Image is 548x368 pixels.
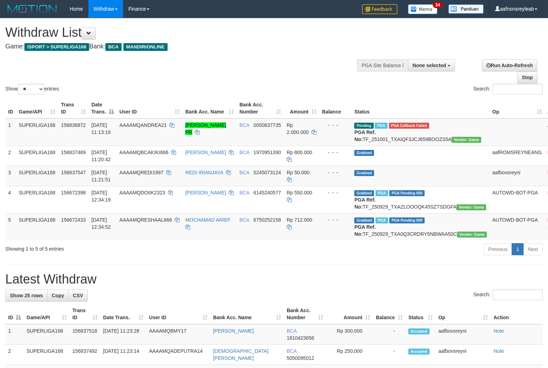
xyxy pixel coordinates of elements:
[490,98,545,118] th: Op: activate to sort column ascending
[354,197,375,210] b: PGA Ref. No:
[92,217,111,230] span: [DATE] 12:34:52
[5,290,47,302] a: Show 25 rows
[253,150,281,155] span: Copy 1970951390 to clipboard
[408,4,438,14] img: Button%20Memo.svg
[517,71,537,83] a: Stop
[284,304,326,324] th: Bank Acc. Number: activate to sort column ascending
[5,84,59,94] label: Show entries
[185,217,231,223] a: MOCHAMAD ARIEF
[512,243,524,255] a: 1
[5,272,543,286] h1: Latest Withdraw
[406,304,436,324] th: Status: activate to sort column ascending
[5,243,223,252] div: Showing 1 to 5 of 5 entries
[89,98,117,118] th: Date Trans.: activate to sort column descending
[239,190,249,195] span: BCA
[119,122,167,128] span: AAAAMQANDREA21
[70,304,100,324] th: Trans ID: activate to sort column ascending
[473,84,543,94] label: Search:
[239,150,249,155] span: BCA
[482,59,537,71] a: Run Auto-Refresh
[61,170,86,175] span: 156837547
[5,324,24,345] td: 1
[24,43,89,51] span: ISPORT > SUPERLIGA168
[326,324,373,345] td: Rp 300,000
[375,217,388,223] span: Marked by aafsoycanthlai
[494,328,504,334] a: Note
[10,293,43,298] span: Show 25 rows
[408,328,430,334] span: Accepted
[354,129,375,142] b: PGA Ref. No:
[5,304,24,324] th: ID: activate to sort column descending
[24,345,70,365] td: SUPERLIGA168
[92,170,111,182] span: [DATE] 11:21:51
[436,304,491,324] th: Op: activate to sort column ascending
[362,4,397,14] img: Feedback.jpg
[322,216,349,223] div: - - -
[322,149,349,156] div: - - -
[253,170,281,175] span: Copy 5245073124 to clipboard
[413,63,446,68] span: None selected
[494,348,504,354] a: Note
[123,43,168,51] span: MANDIRIONLINE
[375,123,387,129] span: Marked by aafsoycanthlai
[436,345,491,365] td: aafbovsreyni
[146,324,210,345] td: AAAAMQBMY17
[322,169,349,176] div: - - -
[5,213,16,240] td: 5
[61,190,86,195] span: 156672398
[16,186,58,213] td: SUPERLIGA168
[253,190,281,195] span: Copy 6145240577 to clipboard
[326,304,373,324] th: Amount: activate to sort column ascending
[351,118,489,146] td: TF_251001_TXAIQF3JCJ659BOOZS5A
[5,25,358,40] h1: Withdraw List
[185,122,226,135] a: [PERSON_NAME] PR
[105,43,121,51] span: BCA
[61,150,86,155] span: 156837469
[119,170,164,175] span: AAAAMQREDI1997
[61,122,86,128] span: 156836872
[61,217,86,223] span: 156672433
[373,304,406,324] th: Balance: activate to sort column ascending
[5,4,59,14] img: MOTION_logo.png
[375,190,388,196] span: Marked by aafsoycanthlai
[373,345,406,365] td: -
[239,122,249,128] span: BCA
[287,170,310,175] span: Rp 50.000
[213,328,254,334] a: [PERSON_NAME]
[5,146,16,166] td: 2
[5,186,16,213] td: 4
[100,304,146,324] th: Date Trans.: activate to sort column ascending
[354,123,373,129] span: Pending
[389,190,425,196] span: PGA Pending
[389,123,429,129] span: PGA Error
[287,122,309,135] span: Rp 2.000.000
[70,324,100,345] td: 156837518
[287,328,297,334] span: BCA
[16,146,58,166] td: SUPERLIGA168
[185,170,223,175] a: REDI IRIANJAYA
[5,98,16,118] th: ID
[490,186,545,213] td: AUTOWD-BOT-PGA
[408,349,430,355] span: Accepted
[52,293,64,298] span: Copy
[351,186,489,213] td: TF_250929_TXAZLOOOQK45SZTSDGFA
[210,304,284,324] th: Bank Acc. Name: activate to sort column ascending
[253,122,281,128] span: Copy 0050637735 to clipboard
[433,2,442,8] span: 34
[16,118,58,146] td: SUPERLIGA168
[448,4,484,14] img: panduan.png
[92,150,111,162] span: [DATE] 11:20:42
[326,345,373,365] td: Rp 250,000
[287,348,297,354] span: BCA
[354,150,374,156] span: Grabbed
[16,213,58,240] td: SUPERLIGA168
[146,304,210,324] th: User ID: activate to sort column ascending
[287,355,314,361] span: Copy 5050095012 to clipboard
[351,98,489,118] th: Status
[354,224,375,237] b: PGA Ref. No:
[287,190,312,195] span: Rp 550.000
[24,324,70,345] td: SUPERLIGA168
[73,293,83,298] span: CSV
[5,345,24,365] td: 2
[436,324,491,345] td: aafbovsreyni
